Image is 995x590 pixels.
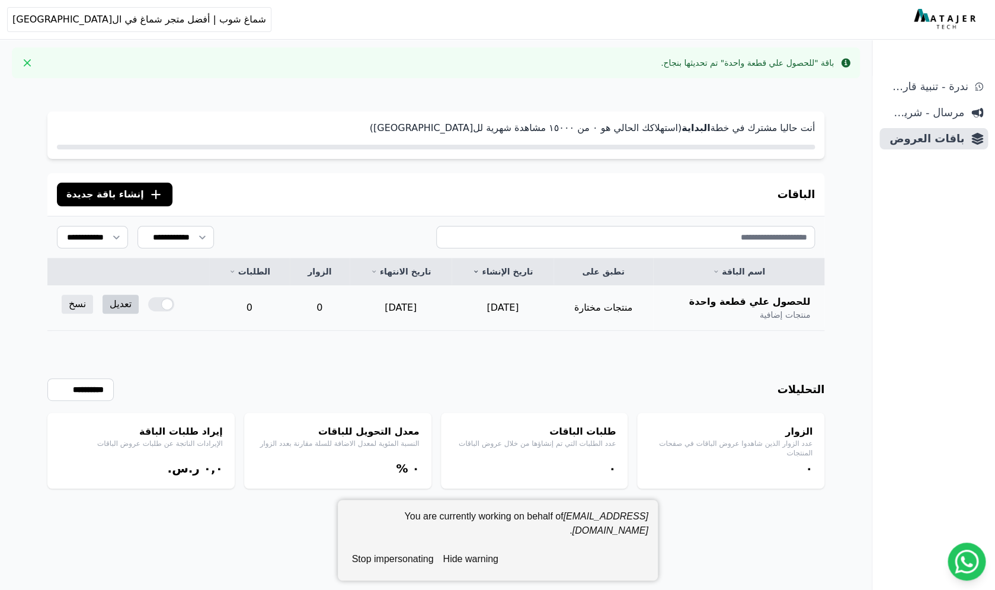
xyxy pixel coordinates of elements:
[103,295,139,314] a: تعديل
[59,425,223,439] h4: إيراد طلبات الباقة
[57,183,172,206] button: إنشاء باقة جديدة
[661,57,834,69] div: باقة "للحصول علي قطعة واحدة" تم تحديثها بنجاح.
[554,285,653,331] td: منتجات مختارة
[777,186,815,203] h3: الباقات
[204,461,223,476] bdi: ۰,۰
[59,439,223,448] p: الإيرادات الناتجة عن طلبات عروض الباقات
[290,285,350,331] td: 0
[350,285,452,331] td: [DATE]
[396,461,408,476] span: %
[223,266,276,278] a: الطلبات
[347,547,439,571] button: stop impersonating
[7,7,271,32] button: شماغ شوب | أفضل متجر شماغ في ال[GEOGRAPHIC_DATA]
[689,295,810,309] span: للحصول علي قطعة واحدة
[649,460,812,477] div: ۰
[682,122,710,133] strong: البداية
[563,511,648,535] em: [EMAIL_ADDRESS][DOMAIN_NAME]
[209,285,290,331] td: 0
[884,104,964,121] span: مرسال - شريط دعاية
[914,9,978,30] img: MatajerTech Logo
[884,130,964,147] span: باقات العروض
[62,295,93,314] a: نسخ
[466,266,539,278] a: تاريخ الإنشاء
[347,509,648,547] div: You are currently working on behalf of .
[256,439,420,448] p: النسبة المئوية لمعدل الاضافة للسلة مقارنة بعدد الزوار
[167,461,199,476] span: ر.س.
[667,266,810,278] a: اسم الباقة
[12,12,266,27] span: شماغ شوب | أفضل متجر شماغ في ال[GEOGRAPHIC_DATA]
[66,187,144,202] span: إنشاء باقة جديدة
[412,461,419,476] bdi: ۰
[649,439,812,458] p: عدد الزوار الذين شاهدوا عروض الباقات في صفحات المنتجات
[554,259,653,285] th: تطبق على
[290,259,350,285] th: الزوار
[884,78,968,95] span: ندرة - تنبية قارب علي النفاذ
[453,460,616,477] div: ۰
[364,266,438,278] a: تاريخ الانتهاء
[760,309,810,321] span: منتجات إضافية
[57,121,815,135] p: أنت حاليا مشترك في خطة (استهلاكك الحالي هو ۰ من ١٥۰۰۰ مشاهدة شهرية لل[GEOGRAPHIC_DATA])
[777,381,824,398] h3: التحليلات
[649,425,812,439] h4: الزوار
[453,425,616,439] h4: طلبات الباقات
[18,53,37,72] button: Close
[452,285,554,331] td: [DATE]
[453,439,616,448] p: عدد الطلبات التي تم إنشاؤها من خلال عروض الباقات
[256,425,420,439] h4: معدل التحويل للباقات
[438,547,503,571] button: hide warning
